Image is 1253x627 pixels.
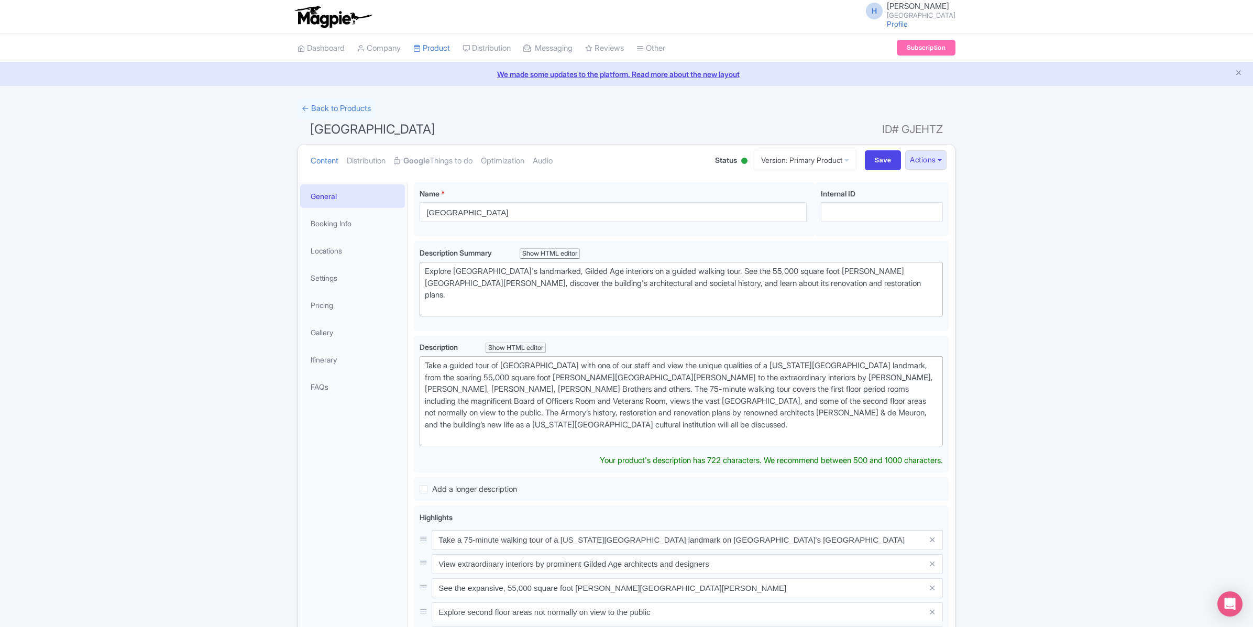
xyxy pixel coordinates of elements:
[887,19,908,28] a: Profile
[520,248,580,259] div: Show HTML editor
[865,150,902,170] input: Save
[887,12,955,19] small: [GEOGRAPHIC_DATA]
[887,1,949,11] span: [PERSON_NAME]
[394,145,472,178] a: GoogleThings to do
[866,3,883,19] span: H
[292,5,373,28] img: logo-ab69f6fb50320c5b225c76a69d11143b.png
[347,145,386,178] a: Distribution
[403,155,430,167] strong: Google
[905,150,947,170] button: Actions
[1235,68,1243,80] button: Close announcement
[425,360,938,443] div: Take a guided tour of [GEOGRAPHIC_DATA] with one of our staff and view the unique qualities of a ...
[481,145,524,178] a: Optimization
[636,34,665,63] a: Other
[300,266,405,290] a: Settings
[420,513,453,522] span: Highlights
[739,153,750,170] div: Active
[300,293,405,317] a: Pricing
[300,184,405,208] a: General
[298,98,375,119] a: ← Back to Products
[1217,591,1243,617] div: Open Intercom Messenger
[425,266,938,313] div: Explore [GEOGRAPHIC_DATA]'s landmarked, Gilded Age interiors on a guided walking tour. See the 55...
[486,343,546,354] div: Show HTML editor
[420,248,493,257] span: Description Summary
[413,34,450,63] a: Product
[300,239,405,262] a: Locations
[715,155,737,166] span: Status
[585,34,624,63] a: Reviews
[432,484,517,494] span: Add a longer description
[420,343,459,351] span: Description
[533,145,553,178] a: Audio
[300,321,405,344] a: Gallery
[463,34,511,63] a: Distribution
[882,119,943,140] span: ID# GJEHTZ
[300,212,405,235] a: Booking Info
[311,145,338,178] a: Content
[860,2,955,19] a: H [PERSON_NAME] [GEOGRAPHIC_DATA]
[754,150,856,170] a: Version: Primary Product
[897,40,955,56] a: Subscription
[300,348,405,371] a: Itinerary
[298,34,345,63] a: Dashboard
[523,34,573,63] a: Messaging
[600,455,943,467] div: Your product's description has 722 characters. We recommend between 500 and 1000 characters.
[357,34,401,63] a: Company
[420,189,439,198] span: Name
[300,375,405,399] a: FAQs
[310,122,435,137] span: [GEOGRAPHIC_DATA]
[6,69,1247,80] a: We made some updates to the platform. Read more about the new layout
[821,189,855,198] span: Internal ID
